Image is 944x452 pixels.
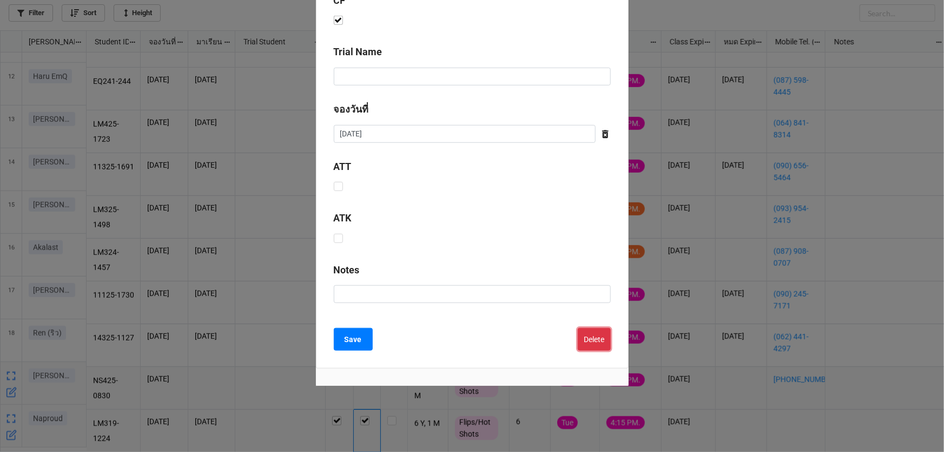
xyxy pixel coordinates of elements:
[334,102,369,117] label: จองวันที่
[334,159,352,174] label: ATT
[578,328,611,351] button: Delete
[334,263,360,278] label: Notes
[345,334,362,345] b: Save
[334,211,352,226] label: ATK
[334,328,373,351] button: Save
[334,125,596,143] input: Date
[334,44,382,60] label: Trial Name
